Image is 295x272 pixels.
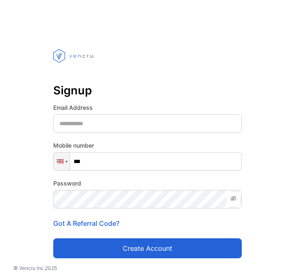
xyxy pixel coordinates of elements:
button: Create account [53,238,242,258]
p: Signup [53,81,242,101]
label: Email Address [53,103,242,112]
div: Malaysia: + 60 [54,153,69,170]
img: vencru logo [53,33,95,78]
label: Password [53,179,242,188]
p: Got A Referral Code? [53,218,242,228]
label: Mobile number [53,141,242,150]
